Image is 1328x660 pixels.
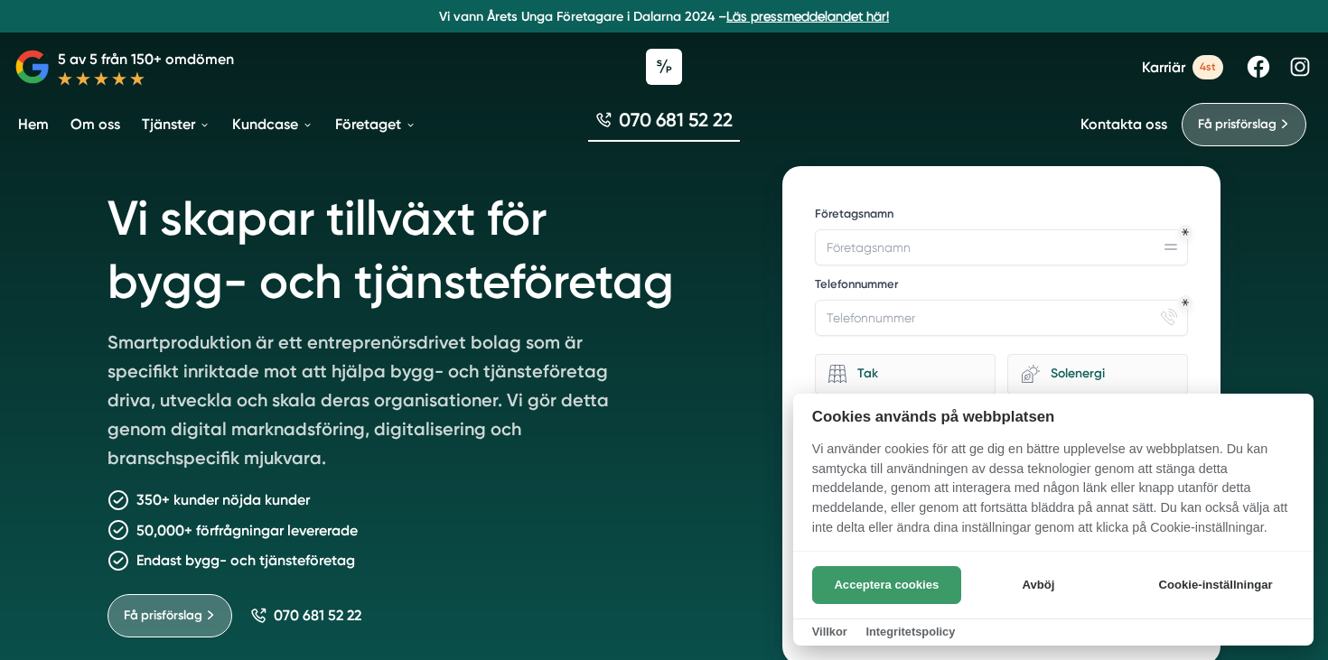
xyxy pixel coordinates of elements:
a: Integritetspolicy [865,625,955,638]
button: Cookie-inställningar [1136,566,1295,604]
p: Vi använder cookies för att ge dig en bättre upplevelse av webbplatsen. Du kan samtycka till anvä... [793,440,1314,550]
h2: Cookies används på webbplatsen [793,408,1314,425]
a: Villkor [812,625,847,638]
button: Avböj [967,566,1110,604]
button: Acceptera cookies [812,566,961,604]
